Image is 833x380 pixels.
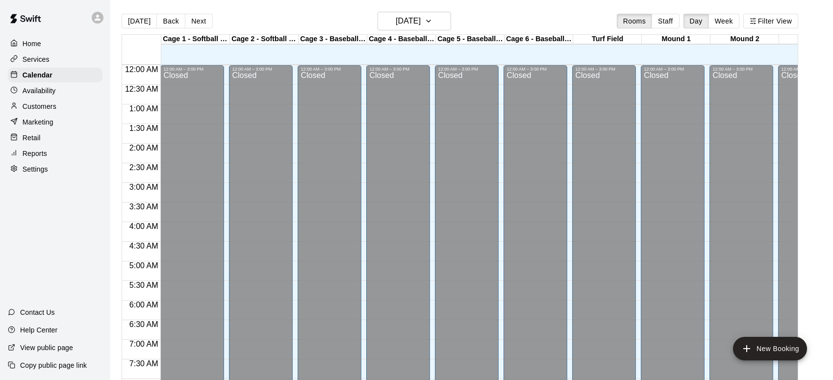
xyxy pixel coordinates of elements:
[396,14,421,28] h6: [DATE]
[232,67,290,72] div: 12:00 AM – 3:00 PM
[23,86,56,96] p: Availability
[378,12,451,30] button: [DATE]
[8,146,102,161] a: Reports
[8,52,102,67] a: Services
[708,14,739,28] button: Week
[185,14,212,28] button: Next
[127,359,161,368] span: 7:30 AM
[8,130,102,145] a: Retail
[505,35,573,44] div: Cage 6 - Baseball (Hack Attack Hand-fed Machine)
[733,337,807,360] button: add
[20,307,55,317] p: Contact Us
[127,261,161,270] span: 5:00 AM
[575,67,633,72] div: 12:00 AM – 3:00 PM
[20,360,87,370] p: Copy public page link
[301,67,358,72] div: 12:00 AM – 3:00 PM
[127,104,161,113] span: 1:00 AM
[127,301,161,309] span: 6:00 AM
[127,124,161,132] span: 1:30 AM
[617,14,652,28] button: Rooms
[8,83,102,98] a: Availability
[8,36,102,51] a: Home
[161,35,230,44] div: Cage 1 - Softball (Hack Attack)
[127,340,161,348] span: 7:00 AM
[123,65,161,74] span: 12:00 AM
[644,67,702,72] div: 12:00 AM – 3:00 PM
[23,133,41,143] p: Retail
[299,35,367,44] div: Cage 3 - Baseball (Triple Play)
[23,54,50,64] p: Services
[652,14,680,28] button: Staff
[122,14,157,28] button: [DATE]
[127,320,161,329] span: 6:30 AM
[127,222,161,230] span: 4:00 AM
[23,164,48,174] p: Settings
[743,14,798,28] button: Filter View
[127,203,161,211] span: 3:30 AM
[123,85,161,93] span: 12:30 AM
[23,117,53,127] p: Marketing
[20,325,57,335] p: Help Center
[127,163,161,172] span: 2:30 AM
[683,14,709,28] button: Day
[230,35,299,44] div: Cage 2 - Softball (Triple Play)
[642,35,710,44] div: Mound 1
[8,115,102,129] a: Marketing
[369,67,427,72] div: 12:00 AM – 3:00 PM
[438,67,496,72] div: 12:00 AM – 3:00 PM
[23,149,47,158] p: Reports
[127,183,161,191] span: 3:00 AM
[436,35,505,44] div: Cage 5 - Baseball (HitTrax)
[8,99,102,114] a: Customers
[8,162,102,177] a: Settings
[23,39,41,49] p: Home
[506,67,564,72] div: 12:00 AM – 3:00 PM
[573,35,642,44] div: Turf Field
[127,242,161,250] span: 4:30 AM
[127,144,161,152] span: 2:00 AM
[8,68,102,82] a: Calendar
[710,35,779,44] div: Mound 2
[20,343,73,353] p: View public page
[23,70,52,80] p: Calendar
[156,14,185,28] button: Back
[127,281,161,289] span: 5:30 AM
[367,35,436,44] div: Cage 4 - Baseball (Triple Play)
[23,101,56,111] p: Customers
[712,67,770,72] div: 12:00 AM – 3:00 PM
[163,67,221,72] div: 12:00 AM – 3:00 PM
